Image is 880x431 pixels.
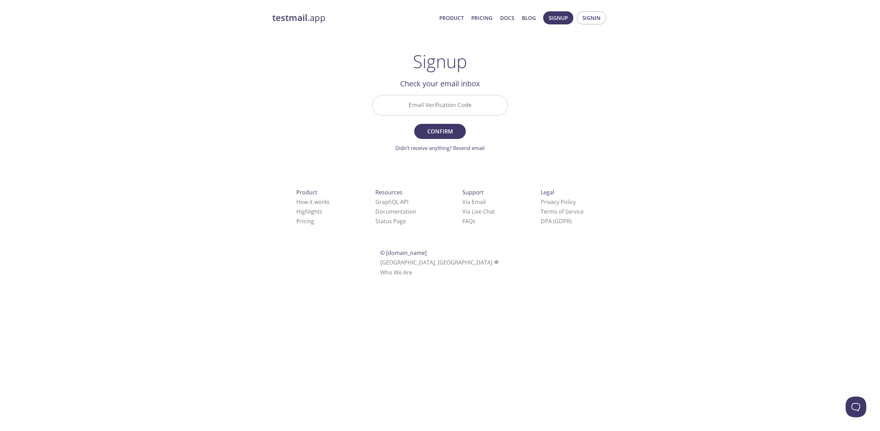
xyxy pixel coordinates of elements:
span: Support [462,188,484,196]
a: testmail.app [272,12,434,24]
span: Resources [375,188,403,196]
a: Docs [500,13,514,22]
a: Via Email [462,198,486,206]
a: How it works [296,198,330,206]
h1: Signup [413,51,467,72]
a: Documentation [375,208,416,215]
a: DPA (GDPR) [541,217,572,225]
iframe: Help Scout Beacon - Open [846,397,866,417]
a: Who We Are [380,269,412,276]
a: Pricing [296,217,314,225]
span: [GEOGRAPHIC_DATA], [GEOGRAPHIC_DATA] [380,259,500,266]
span: Signin [582,13,601,22]
button: Signup [543,11,573,24]
span: Product [296,188,317,196]
span: Confirm [422,127,458,136]
strong: testmail [272,12,307,24]
span: Legal [541,188,554,196]
a: FAQ [462,217,475,225]
button: Confirm [414,124,466,139]
a: GraphQL API [375,198,408,206]
a: Via Live Chat [462,208,495,215]
a: Didn't receive anything? Resend email [395,144,485,151]
span: s [473,217,475,225]
a: Product [439,13,464,22]
a: Status Page [375,217,406,225]
h2: Check your email inbox [372,78,508,89]
span: © [DOMAIN_NAME] [380,249,427,257]
a: Privacy Policy [541,198,576,206]
a: Terms of Service [541,208,584,215]
a: Blog [522,13,536,22]
button: Signin [577,11,606,24]
a: Highlights [296,208,322,215]
span: Signup [549,13,568,22]
a: Pricing [471,13,493,22]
